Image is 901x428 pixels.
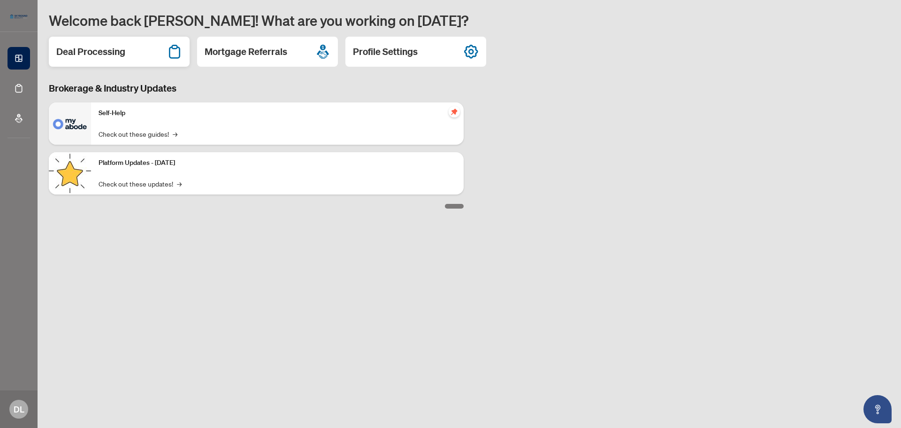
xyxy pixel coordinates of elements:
span: → [177,179,182,189]
a: Check out these updates!→ [99,179,182,189]
button: Open asap [863,395,892,423]
h1: Welcome back [PERSON_NAME]! What are you working on [DATE]? [49,11,890,29]
img: logo [8,12,30,21]
span: pushpin [449,106,460,117]
span: DL [14,403,24,416]
a: Check out these guides!→ [99,129,177,139]
span: → [173,129,177,139]
img: Self-Help [49,102,91,145]
p: Platform Updates - [DATE] [99,158,456,168]
p: Self-Help [99,108,456,118]
img: Platform Updates - September 16, 2025 [49,152,91,195]
h2: Profile Settings [353,45,418,58]
h2: Mortgage Referrals [205,45,287,58]
h2: Deal Processing [56,45,125,58]
h3: Brokerage & Industry Updates [49,82,464,95]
